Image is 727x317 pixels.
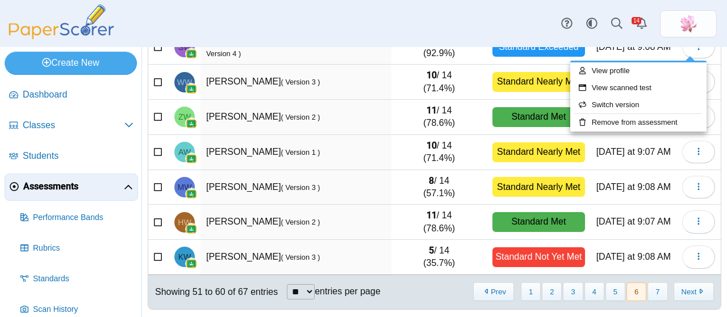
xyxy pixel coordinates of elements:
div: Standard Nearly Met [492,177,584,197]
a: Rubrics [16,235,138,262]
small: ( Version 2 ) [281,113,320,121]
img: googleClassroom-logo.png [186,83,197,95]
a: PaperScorer [5,31,118,41]
a: View scanned test [570,79,707,96]
small: ( Version 3 ) [281,78,320,86]
small: ( Version 2 ) [281,218,320,226]
img: PaperScorer [5,5,118,39]
td: / 14 (35.7%) [391,240,487,275]
a: Create New [5,52,137,74]
time: Sep 19, 2025 at 9:07 AM [596,147,671,157]
button: 6 [626,282,646,301]
div: Standard Not Yet Met [492,247,584,267]
span: Shi Yi Wang [178,43,191,51]
b: 5 [429,245,434,256]
button: 5 [605,282,625,301]
img: googleClassroom-logo.png [186,118,197,129]
td: [PERSON_NAME] [200,65,391,100]
span: Dashboard [23,88,133,101]
div: Showing 51 to 60 of 67 entries [148,275,278,309]
td: / 14 (57.1%) [391,170,487,205]
b: 11 [427,105,437,116]
span: Assessments [23,180,124,193]
a: Dashboard [5,82,138,109]
a: Standards [16,265,138,293]
small: ( Version 4 ) [206,36,363,57]
td: [PERSON_NAME] [200,135,391,170]
td: [PERSON_NAME] [200,100,391,135]
div: Standard Nearly Met [492,72,584,92]
a: ps.MuGhfZT6iQwmPTCC [660,10,717,37]
img: googleClassroom-logo.png [186,223,197,235]
span: Classes [23,119,124,132]
b: 10 [427,70,437,81]
b: 11 [427,210,437,221]
span: Performance Bands [33,212,133,223]
div: Standard Met [492,107,584,127]
span: Wilbert Wang [177,78,192,86]
td: / 14 (78.6%) [391,100,487,135]
button: Next [674,282,714,301]
img: googleClassroom-logo.png [186,188,197,200]
td: / 14 (92.9%) [391,29,487,65]
time: Sep 19, 2025 at 9:08 AM [596,42,671,52]
small: ( Version 3 ) [281,253,320,261]
span: Rubrics [33,243,133,254]
td: [PERSON_NAME] [200,240,391,275]
time: Sep 19, 2025 at 9:07 AM [596,217,671,226]
a: Assessments [5,174,138,201]
span: Standards [33,273,133,285]
div: Standard Nearly Met [492,142,584,162]
span: Students [23,150,133,162]
a: Remove from assessment [570,114,707,131]
a: Switch version [570,96,707,113]
a: Students [5,143,138,170]
td: / 14 (71.4%) [391,65,487,100]
a: Classes [5,112,138,140]
nav: pagination [472,282,714,301]
b: 10 [427,140,437,151]
a: View profile [570,62,707,79]
td: [PERSON_NAME] [200,205,391,240]
img: ps.MuGhfZT6iQwmPTCC [679,15,697,33]
span: Scan History [33,304,133,315]
td: / 14 (78.6%) [391,205,487,240]
time: Sep 19, 2025 at 9:08 AM [596,252,671,261]
span: Xinmei Li [679,15,697,33]
button: 7 [647,282,667,301]
span: Kyle Wong [178,253,191,261]
td: / 14 (71.4%) [391,135,487,170]
time: Sep 19, 2025 at 9:08 AM [596,182,671,192]
small: ( Version 3 ) [281,183,320,192]
button: 2 [542,282,562,301]
span: Hayley Wong [178,218,191,226]
label: entries per page [315,286,381,296]
button: 1 [521,282,541,301]
div: Standard Met [492,212,584,232]
span: Zhuo Er Wang [178,113,191,121]
span: Aiden Whang [178,148,191,156]
a: Performance Bands [16,204,138,231]
button: 4 [584,282,604,301]
td: [PERSON_NAME] [200,170,391,205]
td: [PERSON_NAME], [PERSON_NAME] [200,29,391,65]
img: googleClassroom-logo.png [186,258,197,269]
img: googleClassroom-logo.png [186,153,197,164]
img: googleClassroom-logo.png [186,48,197,60]
span: Matty Winn [178,183,192,191]
button: 3 [563,282,583,301]
small: ( Version 1 ) [281,148,320,157]
a: Alerts [629,11,654,36]
button: Previous [473,282,513,301]
b: 8 [429,175,434,186]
